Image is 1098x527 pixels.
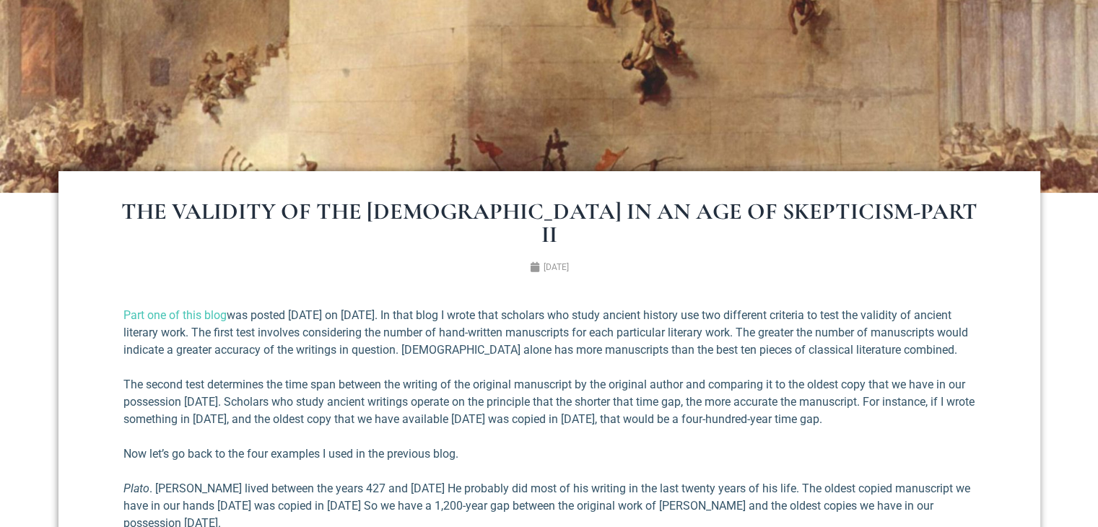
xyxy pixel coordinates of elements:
p: The second test determines the time span between the writing of the original manuscript by the or... [123,376,975,428]
a: Part one of this blog [123,308,227,322]
a: [DATE] [530,261,569,274]
h1: The Validity of the [DEMOGRAPHIC_DATA] in an Age of Skepticism-Part II [116,200,982,246]
em: Plato [123,482,149,495]
p: was posted [DATE] on [DATE]. In that blog I wrote that scholars who study ancient history use two... [123,307,975,359]
time: [DATE] [544,262,569,272]
p: Now let’s go back to the four examples I used in the previous blog. [123,445,975,463]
